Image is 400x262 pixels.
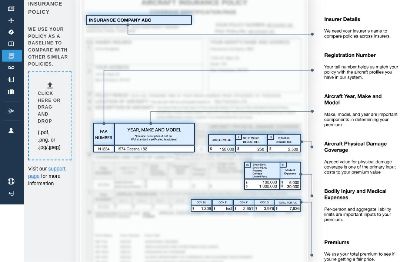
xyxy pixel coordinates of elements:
[28,26,70,68] h6: We use your policy as a baseline to compare with other similar policies.
[38,90,62,125] h6: Click here or drag and drop
[38,129,62,151] p: (.pdf, .png, or .jpg/.jpeg)
[28,166,66,179] a: support page
[28,165,70,187] p: Visit our for more information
